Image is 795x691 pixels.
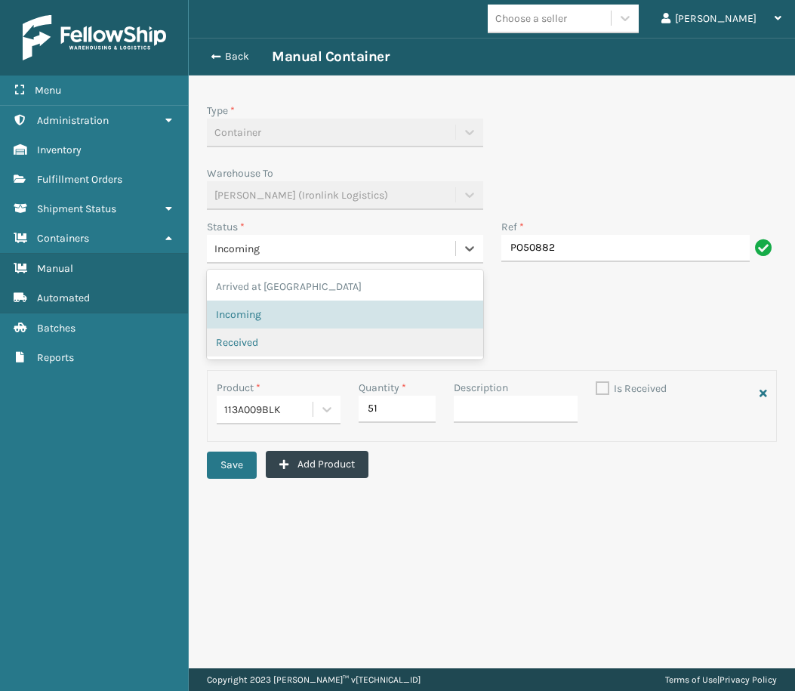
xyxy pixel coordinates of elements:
[23,15,166,60] img: logo
[202,50,272,63] button: Back
[207,452,257,479] button: Save
[37,114,109,127] span: Administration
[37,173,122,186] span: Fulfillment Orders
[217,381,260,394] label: Product
[37,202,116,215] span: Shipment Status
[266,451,368,478] button: Add Product
[224,402,281,418] span: 113A009BLK
[35,84,61,97] span: Menu
[207,221,245,233] label: Status
[207,167,273,180] label: Warehouse To
[37,322,75,335] span: Batches
[207,668,421,691] p: Copyright 2023 [PERSON_NAME]™ v [TECHNICAL_ID]
[216,307,261,322] span: Incoming
[216,335,258,350] span: Received
[37,232,89,245] span: Containers
[37,292,90,304] span: Automated
[37,351,74,364] span: Reports
[272,48,389,66] h3: Manual Container
[214,241,260,257] span: Incoming
[207,334,777,361] h2: Container Products
[454,380,508,396] label: Description
[501,219,524,235] label: Ref
[359,380,406,396] label: Quantity
[720,674,777,685] a: Privacy Policy
[665,668,777,691] div: |
[596,382,667,395] label: Is Received
[665,674,717,685] a: Terms of Use
[37,143,82,156] span: Inventory
[37,262,73,275] span: Manual
[495,11,567,26] div: Choose a seller
[216,279,362,295] span: Arrived at [GEOGRAPHIC_DATA]
[207,104,235,117] label: Type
